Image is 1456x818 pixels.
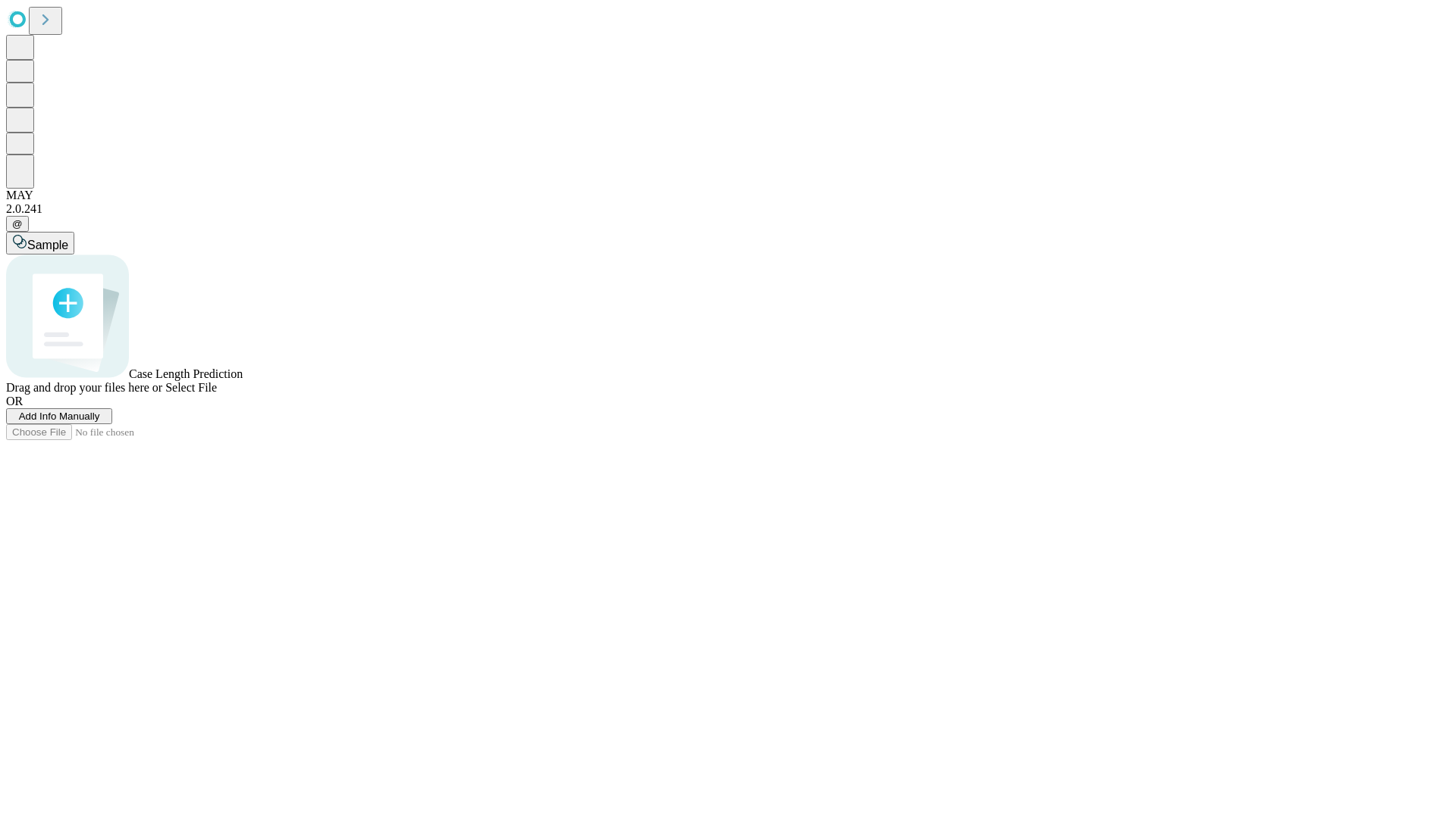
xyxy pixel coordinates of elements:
span: Sample [27,239,68,251]
span: Add Info Manually [19,411,100,422]
div: MAY [6,189,1450,202]
button: @ [6,216,29,232]
span: OR [6,395,23,407]
button: Sample [6,232,74,254]
div: 2.0.241 [6,202,1450,216]
span: @ [12,218,23,229]
span: Case Length Prediction [129,367,243,380]
button: Add Info Manually [6,408,112,424]
span: Drag and drop your files here or [6,381,162,394]
span: Select File [165,381,217,394]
